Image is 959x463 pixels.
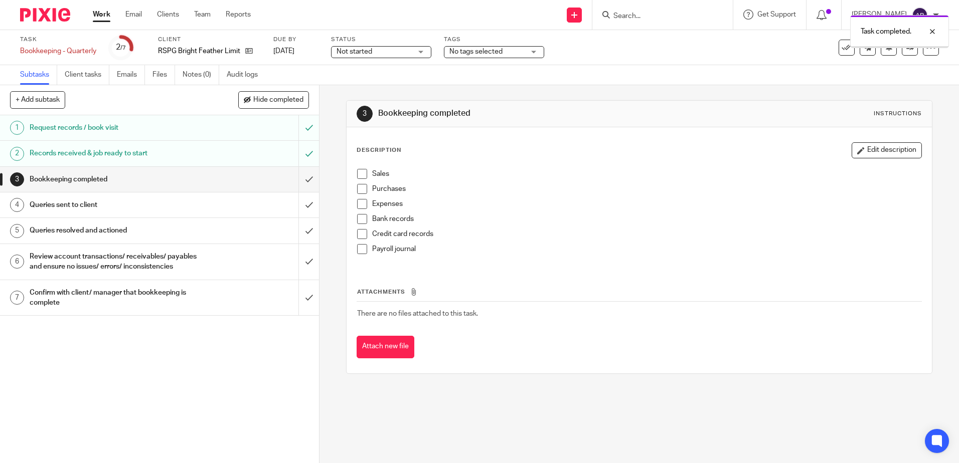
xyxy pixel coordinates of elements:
[20,8,70,22] img: Pixie
[10,91,65,108] button: + Add subtask
[372,184,921,194] p: Purchases
[194,10,211,20] a: Team
[10,224,24,238] div: 5
[10,147,24,161] div: 2
[30,172,202,187] h1: Bookkeeping completed
[152,65,175,85] a: Files
[10,291,24,305] div: 7
[852,142,922,158] button: Edit description
[372,244,921,254] p: Payroll journal
[158,46,240,56] p: RSPG Bright Feather Limited
[30,197,202,212] h1: Queries sent to client
[10,172,24,186] div: 3
[357,310,478,317] span: There are no files attached to this task.
[273,36,318,44] label: Due by
[357,336,414,358] button: Attach new file
[357,106,373,122] div: 3
[10,198,24,212] div: 4
[238,91,309,108] button: Hide completed
[253,96,303,104] span: Hide completed
[157,10,179,20] a: Clients
[273,48,294,55] span: [DATE]
[117,65,145,85] a: Emails
[227,65,265,85] a: Audit logs
[357,289,405,295] span: Attachments
[183,65,219,85] a: Notes (0)
[10,255,24,269] div: 6
[30,249,202,275] h1: Review account transactions/ receivables/ payables and ensure no issues/ errors/ inconsistencies
[357,146,401,154] p: Description
[331,36,431,44] label: Status
[93,10,110,20] a: Work
[20,36,96,44] label: Task
[30,120,202,135] h1: Request records / book visit
[30,285,202,311] h1: Confirm with client/ manager that bookkeeping is complete
[444,36,544,44] label: Tags
[120,45,126,51] small: /7
[65,65,109,85] a: Client tasks
[158,36,261,44] label: Client
[20,65,57,85] a: Subtasks
[116,42,126,53] div: 2
[378,108,661,119] h1: Bookkeeping completed
[30,223,202,238] h1: Queries resolved and actioned
[861,27,911,37] p: Task completed.
[30,146,202,161] h1: Records received & job ready to start
[874,110,922,118] div: Instructions
[125,10,142,20] a: Email
[372,229,921,239] p: Credit card records
[20,46,96,56] div: Bookkeeping - Quarterly
[372,214,921,224] p: Bank records
[912,7,928,23] img: svg%3E
[10,121,24,135] div: 1
[372,169,921,179] p: Sales
[372,199,921,209] p: Expenses
[337,48,372,55] span: Not started
[226,10,251,20] a: Reports
[449,48,503,55] span: No tags selected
